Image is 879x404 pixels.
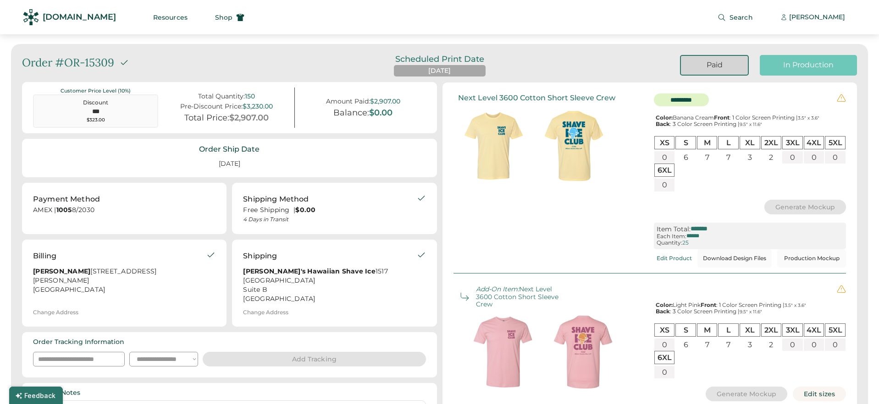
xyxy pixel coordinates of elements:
font: 3.5" x 3.6" [798,115,819,121]
div: 3 [740,338,760,351]
div: $0.00 [369,108,393,118]
div: 7 [697,151,718,164]
div: 6 [675,151,696,164]
div: 1517 [GEOGRAPHIC_DATA] Suite B [GEOGRAPHIC_DATA] [243,267,416,304]
div: Customer Price Level (10%) [33,87,158,94]
span: Search [730,14,753,21]
div: Order Tracking Information [33,338,124,347]
button: Generate Mockup [706,387,788,401]
strong: Color: [656,301,673,308]
div: [DATE] [428,66,451,76]
div: 150 [245,93,255,100]
div: 0 [825,151,846,164]
div: Payment Method [33,194,100,205]
div: AMEX | 8/2030 [33,206,216,217]
div: Total Quantity: [198,93,245,100]
div: 7 [697,338,718,351]
span: Shop [215,14,232,21]
strong: Back [656,120,670,127]
div: 6 [675,338,696,351]
div: 0 [654,151,675,164]
div: 5XL [825,323,846,337]
em: Add-On Item: [476,285,519,293]
div: Change Address [243,309,288,316]
div: $2,907.00 [229,113,269,123]
div: 0 [804,338,824,351]
strong: Front [701,301,716,308]
button: Edit sizes [793,387,846,401]
div: 0 [804,151,824,164]
div: 2 [761,151,782,164]
strong: Back [656,308,670,315]
div: Scheduled Print Date [382,55,497,63]
div: Next Level 3600 Cotton Short Sleeve Crew [458,93,615,102]
strong: $0.00 [295,206,315,214]
div: XS [654,323,675,337]
img: generate-image [534,106,614,186]
img: generate-image [453,106,534,186]
div: L [718,323,739,337]
div: 7 [718,338,739,351]
div: $3,230.00 [243,103,273,110]
div: Free Shipping | [243,206,416,215]
div: Each Item: [657,233,686,240]
strong: Front [714,114,730,121]
div: Pre-Discount Price: [180,103,243,110]
div: Order Ship Date [199,144,260,154]
div: 4XL [804,323,824,337]
div: [DATE] [208,156,251,172]
div: 25 [682,240,689,246]
div: XL [740,136,760,149]
div: Quantity: [657,240,682,246]
div: 6XL [654,351,675,364]
div: Amount Paid: [326,98,370,105]
div: 0 [825,338,846,351]
div: 7 [718,151,739,164]
strong: 1005 [56,206,72,214]
div: 4XL [804,136,824,149]
div: 0 [654,338,675,351]
div: 0 [782,338,803,351]
div: Item Total: [657,225,691,233]
div: Paid [692,60,737,70]
div: [STREET_ADDRESS][PERSON_NAME] [GEOGRAPHIC_DATA] [33,267,206,295]
button: Resources [142,8,199,27]
button: Shop [204,8,255,27]
div: Edit Product [657,255,692,262]
div: S [675,323,696,337]
button: Add Tracking [203,352,426,366]
button: Download Design Files [697,249,772,268]
strong: [PERSON_NAME] [33,267,90,275]
div: Total Price: [184,113,229,123]
div: 3XL [782,323,803,337]
div: $323.00 [39,117,152,123]
button: Search [707,8,764,27]
div: Light Pink : 1 Color Screen Printing | : 3 Color Screen Printing | [654,302,846,315]
button: Production Mockup [777,249,846,268]
font: 3.5" x 3.6" [785,302,806,308]
div: Shipping Method [243,194,309,205]
strong: Color: [656,114,673,121]
div: [PERSON_NAME] [789,13,845,22]
div: M [697,136,718,149]
div: M [697,323,718,337]
div: S [675,136,696,149]
div: 3XL [782,136,803,149]
div: [DOMAIN_NAME] [43,11,116,23]
div: Banana Cream : 1 Color Screen Printing | : 3 Color Screen Printing | [654,115,846,128]
div: 3 [740,151,760,164]
img: Rendered Logo - Screens [23,9,39,25]
font: 9.5" x 11.6" [740,309,762,315]
div: 0 [654,366,675,378]
div: 2 [761,338,782,351]
div: 4 Days in Transit [243,216,416,223]
div: 0 [654,179,675,191]
div: Balance: [333,108,369,118]
div: 0 [782,151,803,164]
div: 2XL [761,136,782,149]
div: Order #OR-15309 [22,55,114,71]
div: XL [740,323,760,337]
font: 9.5" x 11.6" [740,121,762,127]
div: 6XL [654,164,675,177]
div: Change Address [33,309,78,316]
